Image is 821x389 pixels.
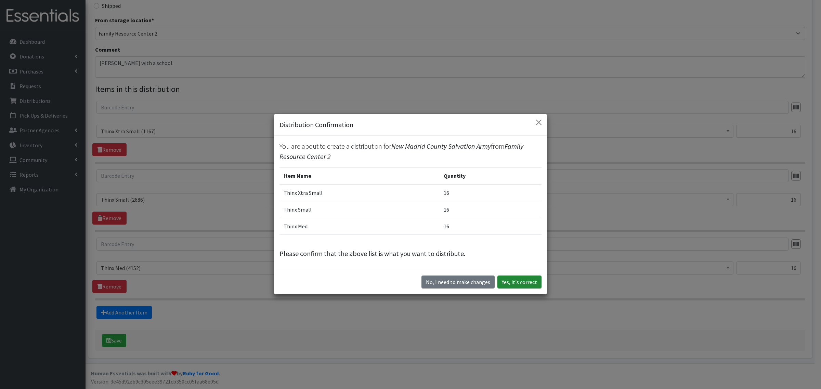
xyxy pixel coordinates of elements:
button: No I need to make changes [421,276,495,289]
span: New Madrid County Salvation Army [391,142,491,150]
td: 16 [440,184,542,201]
td: 16 [440,201,542,218]
td: Thinx Med [279,218,440,235]
td: 16 [440,218,542,235]
button: Yes, it's correct [497,276,542,289]
th: Quantity [440,167,542,185]
p: Please confirm that the above list is what you want to distribute. [279,249,542,259]
h5: Distribution Confirmation [279,120,353,130]
th: Item Name [279,167,440,185]
p: You are about to create a distribution for from [279,141,542,162]
td: Thinx Small [279,201,440,218]
td: Thinx Xtra Small [279,184,440,201]
button: Close [533,117,544,128]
